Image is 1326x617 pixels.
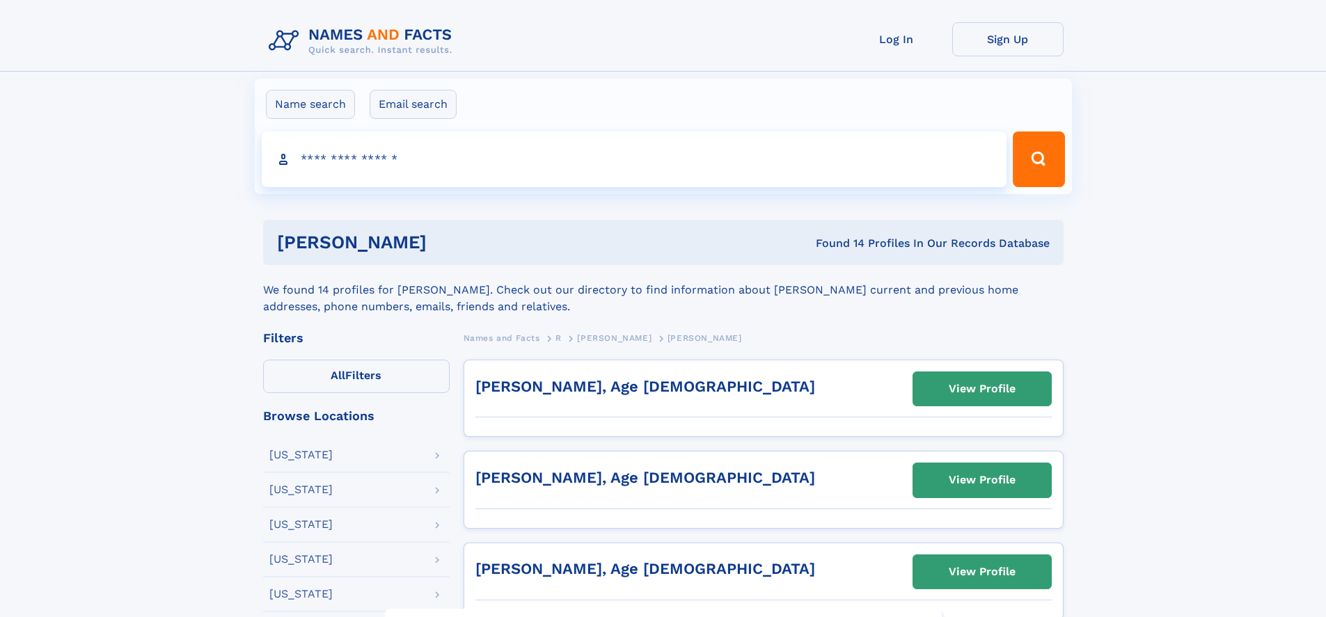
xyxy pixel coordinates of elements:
[331,369,345,382] span: All
[913,555,1051,588] a: View Profile
[269,519,333,530] div: [US_STATE]
[269,449,333,460] div: [US_STATE]
[949,556,1016,588] div: View Profile
[263,360,450,393] label: Filters
[269,588,333,600] div: [US_STATE]
[269,484,333,495] div: [US_STATE]
[668,333,742,343] span: [PERSON_NAME]
[475,560,815,577] a: [PERSON_NAME], Age [DEMOGRAPHIC_DATA]
[464,329,540,346] a: Names and Facts
[266,90,355,119] label: Name search
[269,554,333,565] div: [US_STATE]
[555,329,562,346] a: R
[277,234,622,251] h1: [PERSON_NAME]
[913,463,1051,497] a: View Profile
[262,131,1007,187] input: search input
[475,378,815,395] a: [PERSON_NAME], Age [DEMOGRAPHIC_DATA]
[577,329,652,346] a: [PERSON_NAME]
[841,22,952,56] a: Log In
[555,333,562,343] span: R
[370,90,457,119] label: Email search
[263,410,450,422] div: Browse Locations
[913,372,1051,406] a: View Profile
[263,22,464,60] img: Logo Names and Facts
[263,265,1064,315] div: We found 14 profiles for [PERSON_NAME]. Check out our directory to find information about [PERSON...
[952,22,1064,56] a: Sign Up
[263,332,450,344] div: Filters
[1013,131,1064,187] button: Search Button
[949,464,1016,496] div: View Profile
[949,373,1016,405] div: View Profile
[577,333,652,343] span: [PERSON_NAME]
[475,469,815,486] a: [PERSON_NAME], Age [DEMOGRAPHIC_DATA]
[621,236,1050,251] div: Found 14 Profiles In Our Records Database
